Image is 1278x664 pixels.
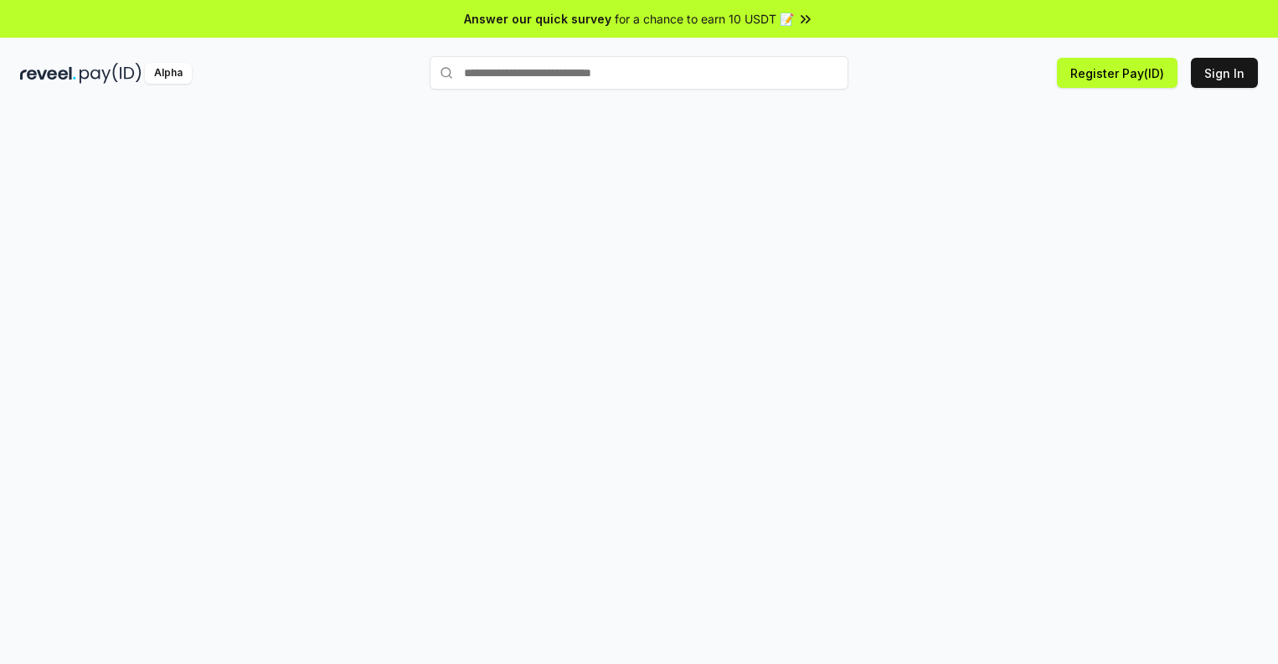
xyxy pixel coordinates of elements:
[80,63,142,84] img: pay_id
[1191,58,1258,88] button: Sign In
[1057,58,1178,88] button: Register Pay(ID)
[20,63,76,84] img: reveel_dark
[145,63,192,84] div: Alpha
[464,10,611,28] span: Answer our quick survey
[615,10,794,28] span: for a chance to earn 10 USDT 📝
